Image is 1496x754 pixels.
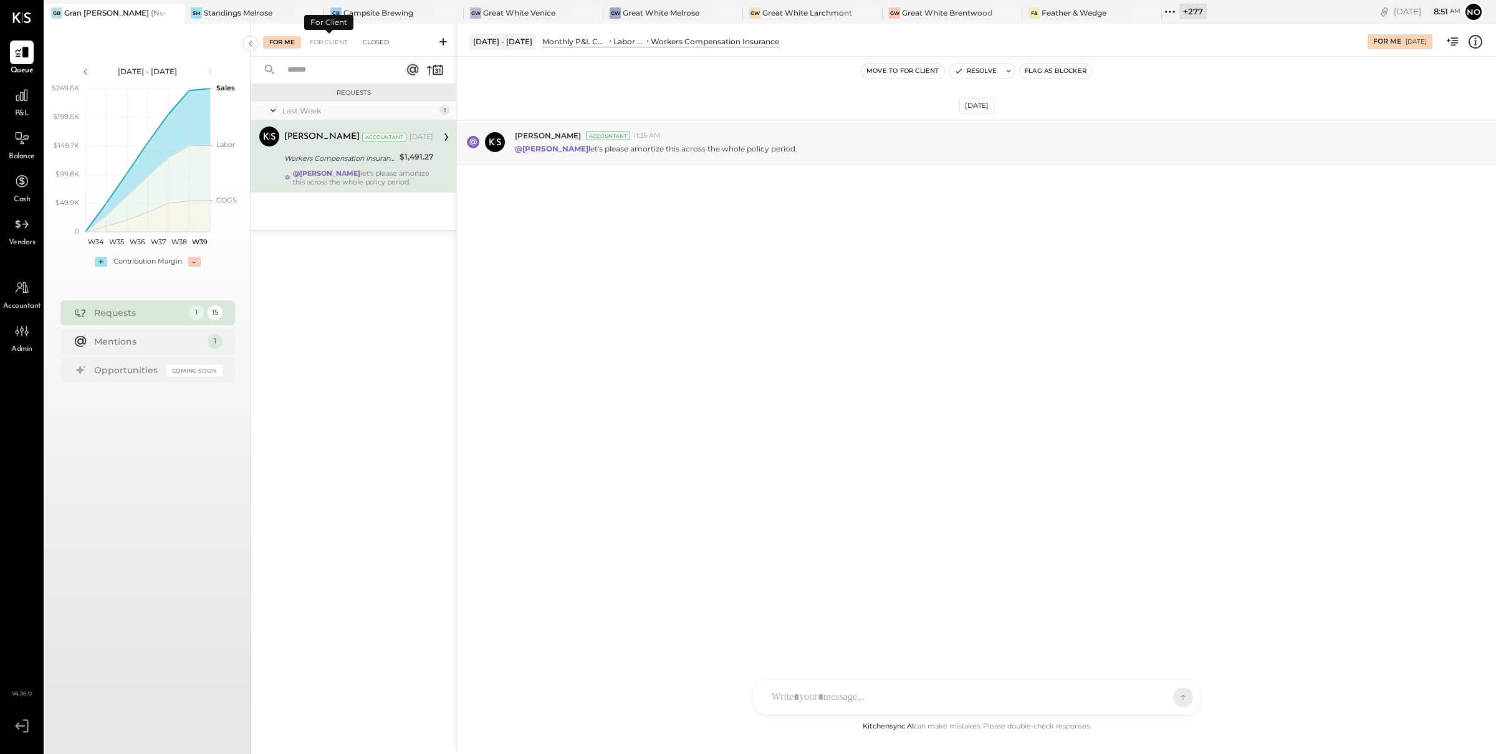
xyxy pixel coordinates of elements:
[216,196,237,204] text: COGS
[515,144,588,153] strong: @[PERSON_NAME]
[11,65,34,77] span: Queue
[95,66,201,77] div: [DATE] - [DATE]
[293,169,433,186] div: let's please amortize this across the whole policy period.
[94,307,183,319] div: Requests
[1,212,43,249] a: Vendors
[362,133,406,141] div: Accountant
[1373,37,1401,47] div: For Me
[263,36,301,49] div: For Me
[293,169,360,178] strong: @[PERSON_NAME]
[189,305,204,320] div: 1
[15,108,29,120] span: P&L
[9,151,35,163] span: Balance
[470,7,481,19] div: GW
[304,36,354,49] div: For Client
[53,112,79,121] text: $199.6K
[52,84,79,92] text: $249.6K
[3,301,41,312] span: Accountant
[623,7,699,18] div: Great White Melrose
[1,276,43,312] a: Accountant
[166,365,223,376] div: Coming Soon
[188,257,201,267] div: -
[1,84,43,120] a: P&L
[1394,6,1460,17] div: [DATE]
[129,237,145,246] text: W36
[889,7,900,19] div: GW
[171,237,186,246] text: W38
[1179,4,1207,19] div: + 277
[109,237,124,246] text: W35
[1042,7,1106,18] div: Feather & Wedge
[439,105,449,115] div: 1
[282,105,436,116] div: Last Week
[762,7,852,18] div: Great White Larchmont
[483,7,555,18] div: Great White Venice
[208,334,223,349] div: 1
[949,64,1002,79] button: Resolve
[1464,2,1484,22] button: No
[284,131,360,143] div: [PERSON_NAME]
[64,7,166,18] div: Gran [PERSON_NAME] (New)
[14,194,30,206] span: Cash
[651,36,779,47] div: Workers Compensation Insurance
[150,237,165,246] text: W37
[1020,64,1091,79] button: Flag as Blocker
[586,131,630,140] div: Accountant
[94,335,201,348] div: Mentions
[11,344,32,355] span: Admin
[191,237,207,246] text: W39
[54,141,79,150] text: $149.7K
[1406,37,1427,46] div: [DATE]
[1028,7,1040,19] div: F&
[633,131,661,141] span: 11:35 AM
[861,64,944,79] button: Move to for client
[749,7,760,19] div: GW
[216,84,235,92] text: Sales
[284,152,396,165] div: Workers Compensation Insurance
[113,257,182,267] div: Contribution Margin
[1,169,43,206] a: Cash
[75,227,79,236] text: 0
[469,34,536,49] div: [DATE] - [DATE]
[1,126,43,163] a: Balance
[55,169,79,178] text: $99.8K
[55,198,79,207] text: $49.9K
[51,7,62,19] div: GB
[216,140,235,149] text: Labor
[357,36,395,49] div: Closed
[94,364,160,376] div: Opportunities
[304,15,353,30] div: For Client
[902,7,992,18] div: Great White Brentwood
[410,132,433,142] div: [DATE]
[257,88,450,97] div: Requests
[343,7,413,18] div: Campsite Brewing
[1,319,43,355] a: Admin
[208,305,223,320] div: 15
[613,36,645,47] div: Labor Related Expenses
[400,151,433,163] div: $1,491.27
[330,7,342,19] div: CB
[95,257,107,267] div: +
[191,7,202,19] div: SM
[515,130,581,141] span: [PERSON_NAME]
[88,237,104,246] text: W34
[9,237,36,249] span: Vendors
[1,41,43,77] a: Queue
[1378,5,1391,18] div: copy link
[515,143,797,154] p: let's please amortize this across the whole policy period.
[542,36,607,47] div: Monthly P&L Comparison
[610,7,621,19] div: GW
[959,98,994,113] div: [DATE]
[204,7,272,18] div: Standings Melrose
